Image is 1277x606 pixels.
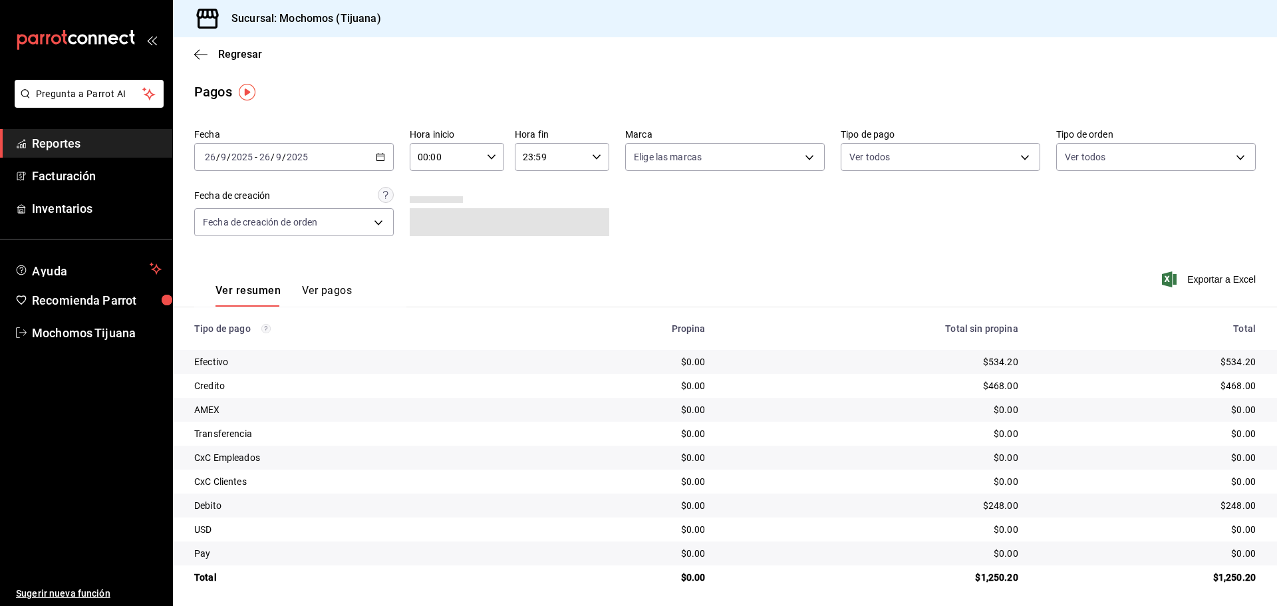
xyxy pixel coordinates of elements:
[727,499,1018,512] div: $248.00
[194,451,522,464] div: CxC Empleados
[9,96,164,110] a: Pregunta a Parrot AI
[727,355,1018,369] div: $534.20
[32,200,162,218] span: Inventarios
[32,261,144,277] span: Ayuda
[1065,150,1105,164] span: Ver todos
[543,403,706,416] div: $0.00
[543,499,706,512] div: $0.00
[194,427,522,440] div: Transferencia
[543,427,706,440] div: $0.00
[194,82,232,102] div: Pagos
[194,48,262,61] button: Regresar
[543,475,706,488] div: $0.00
[727,427,1018,440] div: $0.00
[727,571,1018,584] div: $1,250.20
[543,323,706,334] div: Propina
[543,523,706,536] div: $0.00
[1040,323,1256,334] div: Total
[543,355,706,369] div: $0.00
[727,379,1018,392] div: $468.00
[221,11,381,27] h3: Sucursal: Mochomos (Tijuana)
[271,152,275,162] span: /
[203,216,317,229] span: Fecha de creación de orden
[36,87,143,101] span: Pregunta a Parrot AI
[194,499,522,512] div: Debito
[220,152,227,162] input: --
[16,587,162,601] span: Sugerir nueva función
[261,324,271,333] svg: Los pagos realizados con Pay y otras terminales son montos brutos.
[543,547,706,560] div: $0.00
[1040,355,1256,369] div: $534.20
[194,355,522,369] div: Efectivo
[515,130,609,139] label: Hora fin
[194,189,270,203] div: Fecha de creación
[849,150,890,164] span: Ver todos
[543,451,706,464] div: $0.00
[286,152,309,162] input: ----
[1040,403,1256,416] div: $0.00
[727,403,1018,416] div: $0.00
[543,571,706,584] div: $0.00
[194,379,522,392] div: Credito
[32,134,162,152] span: Reportes
[410,130,504,139] label: Hora inicio
[146,35,157,45] button: open_drawer_menu
[1040,499,1256,512] div: $248.00
[32,167,162,185] span: Facturación
[282,152,286,162] span: /
[727,451,1018,464] div: $0.00
[194,523,522,536] div: USD
[32,291,162,309] span: Recomienda Parrot
[255,152,257,162] span: -
[634,150,702,164] span: Elige las marcas
[259,152,271,162] input: --
[1040,547,1256,560] div: $0.00
[194,130,394,139] label: Fecha
[841,130,1040,139] label: Tipo de pago
[194,475,522,488] div: CxC Clientes
[1040,427,1256,440] div: $0.00
[231,152,253,162] input: ----
[194,547,522,560] div: Pay
[1040,451,1256,464] div: $0.00
[227,152,231,162] span: /
[194,571,522,584] div: Total
[216,152,220,162] span: /
[727,475,1018,488] div: $0.00
[1040,379,1256,392] div: $468.00
[239,84,255,100] img: Tooltip marker
[32,324,162,342] span: Mochomos Tijuana
[194,323,522,334] div: Tipo de pago
[275,152,282,162] input: --
[218,48,262,61] span: Regresar
[1040,571,1256,584] div: $1,250.20
[727,547,1018,560] div: $0.00
[302,284,352,307] button: Ver pagos
[215,284,352,307] div: navigation tabs
[204,152,216,162] input: --
[625,130,825,139] label: Marca
[15,80,164,108] button: Pregunta a Parrot AI
[215,284,281,307] button: Ver resumen
[727,323,1018,334] div: Total sin propina
[727,523,1018,536] div: $0.00
[1165,271,1256,287] button: Exportar a Excel
[1040,475,1256,488] div: $0.00
[1040,523,1256,536] div: $0.00
[1056,130,1256,139] label: Tipo de orden
[194,403,522,416] div: AMEX
[543,379,706,392] div: $0.00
